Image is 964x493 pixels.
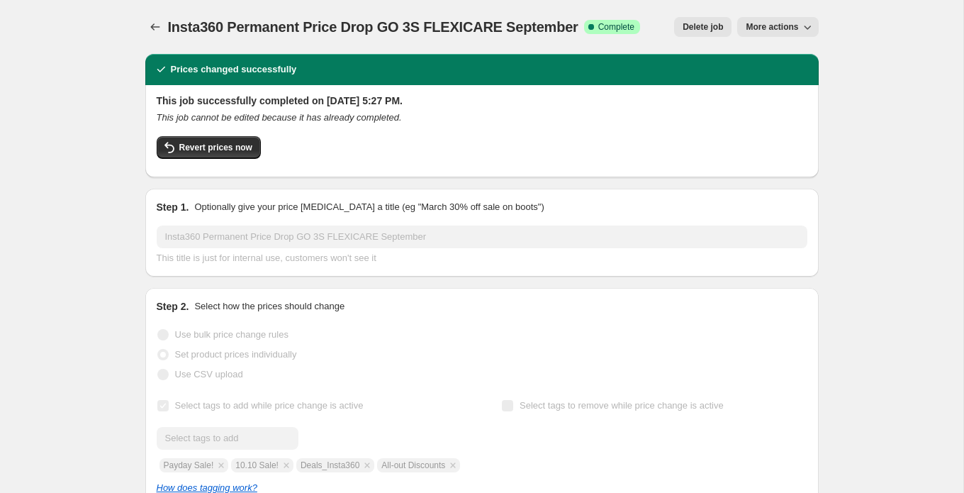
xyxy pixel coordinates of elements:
span: More actions [746,21,798,33]
span: Complete [598,21,634,33]
span: Select tags to add while price change is active [175,400,364,411]
i: This job cannot be edited because it has already completed. [157,112,402,123]
span: This title is just for internal use, customers won't see it [157,253,376,263]
span: Select tags to remove while price change is active [520,400,724,411]
span: Delete job [683,21,723,33]
input: 30% off holiday sale [157,226,807,248]
span: Insta360 Permanent Price Drop GO 3S FLEXICARE September [168,19,578,35]
button: More actions [737,17,818,37]
button: Price change jobs [145,17,165,37]
span: Use CSV upload [175,369,243,380]
h2: Prices changed successfully [171,62,297,77]
p: Select how the prices should change [194,299,344,314]
button: Delete job [674,17,732,37]
h2: Step 2. [157,299,189,314]
span: Use bulk price change rules [175,329,288,340]
input: Select tags to add [157,427,298,450]
p: Optionally give your price [MEDICAL_DATA] a title (eg "March 30% off sale on boots") [194,200,544,214]
h2: This job successfully completed on [DATE] 5:27 PM. [157,94,807,108]
span: Revert prices now [179,142,252,153]
span: Set product prices individually [175,349,297,360]
h2: Step 1. [157,200,189,214]
button: Revert prices now [157,136,261,159]
a: How does tagging work? [157,482,257,493]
